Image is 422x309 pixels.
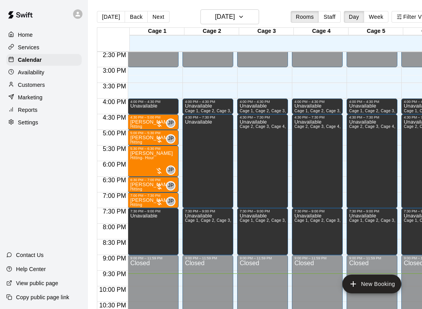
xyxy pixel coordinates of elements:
button: Week [364,11,388,23]
div: 4:30 PM – 5:00 PM: Jax Donovan [128,114,179,130]
span: 4:00 PM [101,99,128,105]
a: Settings [6,117,82,128]
div: Cage 2 [184,28,239,35]
a: Reports [6,104,82,116]
span: Jim Pereira [169,197,175,206]
span: Cage 1, Cage 2, Cage 3, Cage 4, Cage 5, Cage 6, Lane A, Lane C, Lane D [185,109,324,113]
span: 4:30 PM [101,114,128,121]
span: Hitting- Hour [130,156,154,160]
button: [DATE] [200,9,259,24]
div: 4:30 PM – 7:30 PM [349,115,395,119]
div: 5:30 PM – 6:30 PM [130,147,176,151]
div: 4:00 PM – 4:30 PM: Unavailable [237,99,288,114]
div: Home [6,29,82,41]
span: Jim Pereira [169,119,175,128]
span: Jim Pereira [169,134,175,144]
div: Jim Pereira [166,165,175,175]
h6: [DATE] [215,11,235,22]
div: 6:30 PM – 7:00 PM [130,178,176,182]
div: 7:00 PM – 7:30 PM: Brentley DeSousa [128,192,179,208]
div: 4:30 PM – 7:30 PM: Unavailable [292,114,343,208]
div: 9:00 PM – 11:59 PM [349,256,395,260]
div: 4:00 PM – 4:30 PM: Unavailable [347,99,397,114]
p: Services [18,43,39,51]
span: 3:30 PM [101,83,128,90]
div: 9:00 PM – 11:59 PM [185,256,231,260]
div: Jim Pereira [166,134,175,144]
div: 4:00 PM – 4:30 PM: Unavailable [128,99,179,114]
span: 9:00 PM [101,255,128,262]
div: 4:00 PM – 4:30 PM [294,100,340,104]
div: 7:30 PM – 9:00 PM: Unavailable [182,208,233,255]
span: 7:30 PM [101,208,128,215]
p: Customers [18,81,45,89]
div: Customers [6,79,82,91]
p: Contact Us [16,251,44,259]
div: Cage 1 [130,28,184,35]
div: 4:00 PM – 4:30 PM [349,100,395,104]
div: Jim Pereira [166,119,175,128]
p: Calendar [18,56,42,64]
span: Hitting [130,187,142,191]
span: Hitting [130,124,142,129]
a: Calendar [6,54,82,66]
span: JP [168,182,174,190]
p: Reports [18,106,38,114]
div: 7:30 PM – 9:00 PM [294,209,340,213]
span: 2:30 PM [101,52,128,58]
button: add [342,275,401,293]
div: 9:00 PM – 11:59 PM [294,256,340,260]
div: 4:30 PM – 7:30 PM [294,115,340,119]
button: Next [147,11,169,23]
div: 5:00 PM – 5:30 PM [130,131,176,135]
p: Copy public page link [16,293,69,301]
p: Settings [18,119,38,126]
a: Marketing [6,92,82,103]
div: 7:30 PM – 9:00 PM: Unavailable [292,208,343,255]
div: 4:30 PM – 7:30 PM: Unavailable [182,114,233,208]
span: 6:00 PM [101,161,128,168]
div: 7:30 PM – 9:00 PM: Unavailable [347,208,397,255]
button: Day [344,11,364,23]
span: Hitting [130,140,142,144]
span: JP [168,198,174,205]
div: 4:30 PM – 7:30 PM [240,115,286,119]
button: Rooms [291,11,319,23]
div: Cage 4 [294,28,349,35]
span: 5:30 PM [101,146,128,152]
span: 9:30 PM [101,271,128,277]
span: JP [168,119,174,127]
a: Availability [6,66,82,78]
div: 7:30 PM – 9:00 PM [185,209,231,213]
button: Back [125,11,148,23]
span: Cage 1, Cage 2, Cage 3, Cage 4, Cage 5, Cage 6, Lane A, Lane B, Lane C, Lane D [240,218,395,223]
span: Jim Pereira [169,165,175,175]
p: Home [18,31,33,39]
div: 5:30 PM – 6:30 PM: Nathaniel Kabak [128,146,179,177]
div: 7:00 PM – 7:30 PM [130,194,176,198]
div: 6:30 PM – 7:00 PM: Jameson Garcia [128,177,179,192]
p: Availability [18,68,45,76]
div: 4:30 PM – 7:30 PM: Unavailable [347,114,397,208]
div: 4:00 PM – 4:30 PM [185,100,231,104]
div: Services [6,41,82,53]
div: 7:30 PM – 9:00 PM: Unavailable [237,208,288,255]
span: 5:00 PM [101,130,128,137]
div: 7:30 PM – 9:00 PM [349,209,395,213]
p: Marketing [18,93,43,101]
span: Hitting [130,203,142,207]
button: Staff [318,11,341,23]
div: 9:00 PM – 11:59 PM [130,256,176,260]
div: 4:00 PM – 4:30 PM [240,100,286,104]
span: 6:30 PM [101,177,128,183]
span: 8:00 PM [101,224,128,230]
div: Jim Pereira [166,181,175,190]
button: [DATE] [97,11,125,23]
div: 4:30 PM – 7:30 PM [185,115,231,119]
div: 7:30 PM – 9:00 PM [130,209,176,213]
